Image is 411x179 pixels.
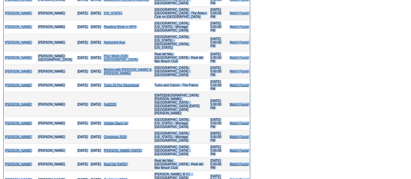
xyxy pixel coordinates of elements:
[76,130,89,144] td: [DATE]
[104,135,126,138] a: Christmas 2026
[89,92,102,116] td: [DATE]
[153,34,209,51] td: [GEOGRAPHIC_DATA], [US_STATE] - [GEOGRAPHIC_DATA], [US_STATE]
[36,6,76,20] td: [PERSON_NAME]
[76,144,89,157] td: [DATE]
[104,25,136,29] a: Reading Week in NPH
[104,162,127,166] a: Real Del [DATE]
[36,130,76,144] td: [PERSON_NAME]
[153,157,209,171] td: Real del Mar, [GEOGRAPHIC_DATA] - Real del Mar Beach Club
[89,34,102,51] td: [DATE]
[76,116,89,130] td: [DATE]
[5,135,32,138] a: [PERSON_NAME]
[5,162,32,166] a: [PERSON_NAME]
[5,83,32,87] a: [PERSON_NAME]
[89,51,102,65] td: [DATE]
[5,121,32,125] a: [PERSON_NAME]
[209,65,228,78] td: [DATE] 5:00:00 PM
[209,130,228,144] td: [DATE] 5:00:00 PM
[36,92,76,116] td: [PERSON_NAME]
[230,56,249,59] a: Match Found
[209,34,228,51] td: [DATE] 5:00:00 PM
[89,144,102,157] td: [DATE]
[153,65,209,78] td: [GEOGRAPHIC_DATA], [GEOGRAPHIC_DATA] - [GEOGRAPHIC_DATA]
[230,11,249,15] a: Match Found
[153,144,209,157] td: [GEOGRAPHIC_DATA], [GEOGRAPHIC_DATA] - [GEOGRAPHIC_DATA]
[153,78,209,92] td: Turks and Caicos - The Palms
[76,51,89,65] td: [DATE]
[230,25,249,29] a: Match Found
[89,6,102,20] td: [DATE]
[89,130,102,144] td: [DATE]
[153,51,209,65] td: Real del Mar, [GEOGRAPHIC_DATA] - Real del Mar Beach Club
[36,20,76,34] td: [PERSON_NAME]
[76,65,89,78] td: [DATE]
[36,51,76,65] td: [PERSON_NAME][GEOGRAPHIC_DATA]
[230,135,249,138] a: Match Found
[5,25,32,29] a: [PERSON_NAME]
[230,70,249,73] a: Match Found
[104,121,128,125] a: Holiday Back Up
[230,102,249,106] a: Match Found
[104,68,151,75] a: Mexico with [PERSON_NAME] & [PERSON_NAME]
[209,92,228,116] td: [DATE] 5:00:00 PM
[36,34,76,51] td: [PERSON_NAME]
[5,11,32,15] a: [PERSON_NAME]
[89,78,102,92] td: [DATE]
[153,6,209,20] td: [GEOGRAPHIC_DATA], [GEOGRAPHIC_DATA] - The Abaco Club on [GEOGRAPHIC_DATA]
[76,20,89,34] td: [DATE]
[89,116,102,130] td: [DATE]
[89,157,102,171] td: [DATE]
[230,41,249,44] a: Match Found
[89,65,102,78] td: [DATE]
[104,148,142,152] a: [PERSON_NAME] [DATE]
[209,78,228,92] td: [DATE] 5:00:00 PM
[104,102,116,106] a: Fall2025
[76,78,89,92] td: [DATE]
[153,92,209,116] td: [DATE][GEOGRAPHIC_DATA][PERSON_NAME], [GEOGRAPHIC_DATA] - [GEOGRAPHIC_DATA] [DATE][GEOGRAPHIC_DAT...
[153,116,209,130] td: [GEOGRAPHIC_DATA], [US_STATE] - Montage [GEOGRAPHIC_DATA]
[230,121,249,125] a: Match Found
[153,130,209,144] td: [GEOGRAPHIC_DATA], [US_STATE] - Montage [GEOGRAPHIC_DATA]
[153,20,209,34] td: [GEOGRAPHIC_DATA], [US_STATE] - Montage [GEOGRAPHIC_DATA]
[36,78,76,92] td: [PERSON_NAME]
[5,56,32,59] a: [PERSON_NAME]
[104,54,137,61] a: Prez Week 2026 [GEOGRAPHIC_DATA]
[104,11,122,15] a: [US_STATE]
[230,162,249,166] a: Match Found
[76,157,89,171] td: [DATE]
[36,116,76,130] td: [PERSON_NAME]
[76,34,89,51] td: [DATE]
[209,6,228,20] td: [DATE] 5:00:00 PM
[209,157,228,171] td: [DATE] 5:00:00 PM
[36,65,76,78] td: [PERSON_NAME]
[5,70,32,73] a: [PERSON_NAME]
[36,144,76,157] td: [PERSON_NAME]
[230,83,249,87] a: Match Found
[76,92,89,116] td: [DATE]
[76,6,89,20] td: [DATE]
[5,148,32,152] a: [PERSON_NAME]
[5,102,32,106] a: [PERSON_NAME]
[104,83,139,87] a: Turks 26 Pre Steamboat
[104,41,125,44] a: Nantucket Aug
[89,20,102,34] td: [DATE]
[5,41,32,44] a: [PERSON_NAME]
[209,51,228,65] td: [DATE] 5:00:00 PM
[230,148,249,152] a: Match Found
[36,157,76,171] td: [PERSON_NAME]
[209,116,228,130] td: [DATE] 5:00:00 PM
[209,20,228,34] td: [DATE] 5:00:00 PM
[209,144,228,157] td: [DATE] 5:00:00 PM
